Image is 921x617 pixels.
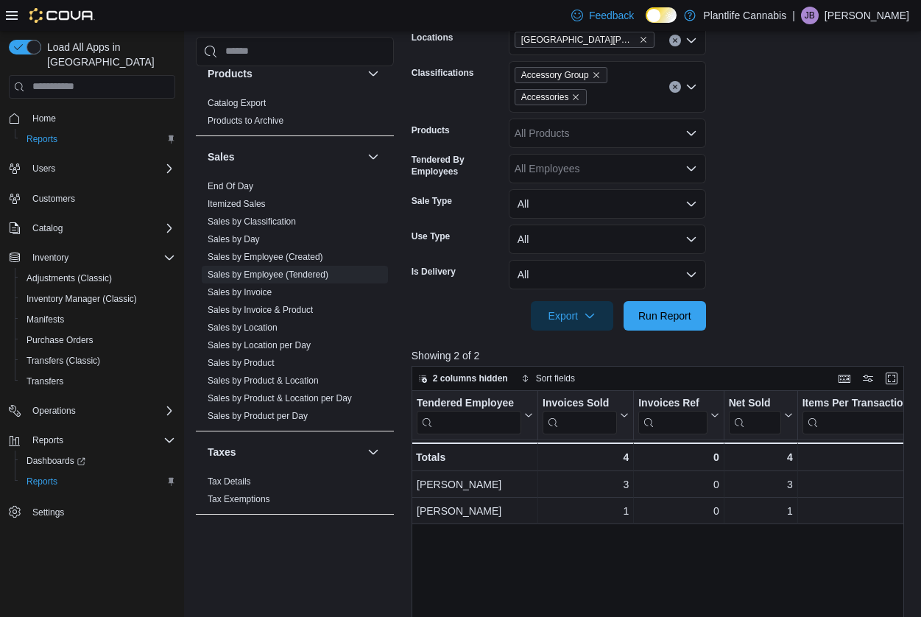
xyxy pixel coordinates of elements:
span: Customers [27,189,175,208]
span: Transfers [21,373,175,390]
a: Feedback [565,1,640,30]
button: Open list of options [685,81,697,93]
div: 1 [543,502,629,520]
span: Load All Apps in [GEOGRAPHIC_DATA] [41,40,175,69]
div: Invoices Sold [543,396,617,410]
p: [PERSON_NAME] [825,7,909,24]
span: Feedback [589,8,634,23]
label: Is Delivery [412,266,456,278]
a: Sales by Location [208,322,278,333]
h3: Taxes [208,445,236,459]
a: Dashboards [21,452,91,470]
span: Sales by Product [208,357,275,369]
div: Invoices Sold [543,396,617,434]
a: Sales by Product per Day [208,411,308,421]
button: Open list of options [685,35,697,46]
a: Adjustments (Classic) [21,269,118,287]
a: Tax Exemptions [208,494,270,504]
span: Purchase Orders [27,334,93,346]
a: Manifests [21,311,70,328]
span: Sales by Product & Location [208,375,319,387]
p: Showing 2 of 2 [412,348,909,363]
span: Sales by Product per Day [208,410,308,422]
span: Run Report [638,308,691,323]
a: Dashboards [15,451,181,471]
button: Open list of options [685,163,697,174]
div: Invoices Ref [638,396,707,410]
button: Run Report [624,301,706,331]
span: Fort McMurray - Stoney Creek [515,32,654,48]
p: | [792,7,795,24]
img: Cova [29,8,95,23]
button: Inventory [3,247,181,268]
div: 0 [638,476,719,493]
button: Catalog [3,218,181,239]
button: Clear input [669,35,681,46]
span: Products to Archive [208,115,283,127]
span: Manifests [27,314,64,325]
span: Reports [27,476,57,487]
div: Tendered Employee [417,396,521,434]
h3: Sales [208,149,235,164]
span: Sales by Day [208,233,260,245]
button: Customers [3,188,181,209]
div: 3 [729,476,793,493]
a: Sales by Employee (Created) [208,252,323,262]
nav: Complex example [9,102,175,561]
a: Sales by Location per Day [208,340,311,350]
button: Sort fields [515,370,581,387]
div: 4 [728,448,792,466]
span: Dashboards [27,455,85,467]
span: Operations [32,405,76,417]
span: [GEOGRAPHIC_DATA][PERSON_NAME][GEOGRAPHIC_DATA] [521,32,636,47]
button: Inventory [27,249,74,267]
a: Settings [27,504,70,521]
span: Inventory [27,249,175,267]
button: Clear input [669,81,681,93]
button: Transfers (Classic) [15,350,181,371]
a: Sales by Day [208,234,260,244]
span: Dashboards [21,452,175,470]
button: Users [27,160,61,177]
button: Keyboard shortcuts [836,370,853,387]
span: Sales by Invoice [208,286,272,298]
span: Export [540,301,604,331]
span: Operations [27,402,175,420]
button: Products [364,65,382,82]
div: 0 [638,448,719,466]
div: Items Per Transaction [802,396,917,410]
span: Sales by Invoice & Product [208,304,313,316]
div: Totals [416,448,533,466]
div: Net Sold [728,396,780,410]
div: Invoices Ref [638,396,707,434]
label: Use Type [412,230,450,242]
div: 3 [543,476,629,493]
a: Itemized Sales [208,199,266,209]
span: Catalog [27,219,175,237]
div: Items Per Transaction [802,396,917,434]
h3: Products [208,66,253,81]
span: Inventory [32,252,68,264]
button: Display options [859,370,877,387]
button: Remove Fort McMurray - Stoney Creek from selection in this group [639,35,648,44]
a: Sales by Product [208,358,275,368]
span: Inventory Manager (Classic) [21,290,175,308]
a: Sales by Invoice [208,287,272,297]
div: Products [196,94,394,135]
div: 1 [729,502,793,520]
span: Itemized Sales [208,198,266,210]
label: Classifications [412,67,474,79]
button: Manifests [15,309,181,330]
span: Sales by Product & Location per Day [208,392,352,404]
button: All [509,189,706,219]
span: Reports [21,130,175,148]
a: Sales by Product & Location per Day [208,393,352,403]
span: Catalog Export [208,97,266,109]
input: Dark Mode [646,7,677,23]
button: Invoices Ref [638,396,719,434]
span: 2 columns hidden [433,373,508,384]
span: Reports [32,434,63,446]
span: Sales by Classification [208,216,296,228]
button: Users [3,158,181,179]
